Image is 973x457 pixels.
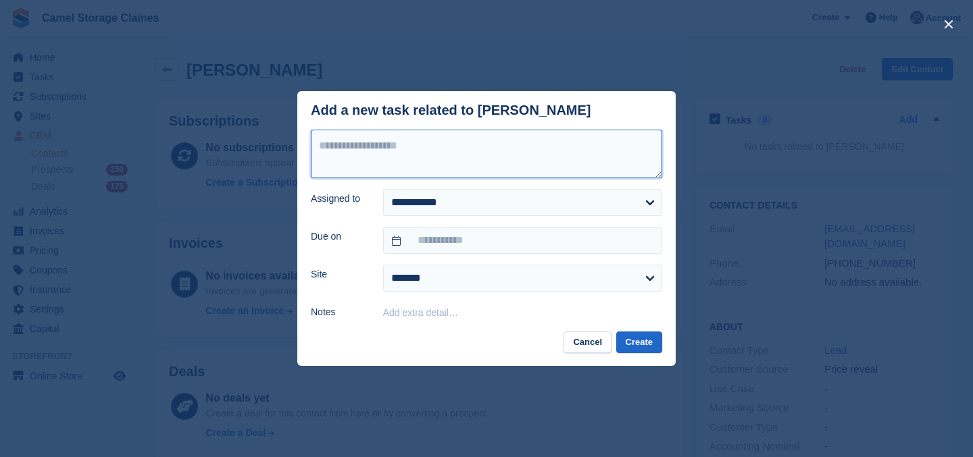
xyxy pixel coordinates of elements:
[311,230,367,244] label: Due on
[938,14,959,35] button: close
[311,103,591,118] div: Add a new task related to [PERSON_NAME]
[311,267,367,281] label: Site
[564,331,612,354] button: Cancel
[616,331,662,354] button: Create
[311,305,367,319] label: Notes
[383,307,458,318] button: Add extra detail…
[311,192,367,206] label: Assigned to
